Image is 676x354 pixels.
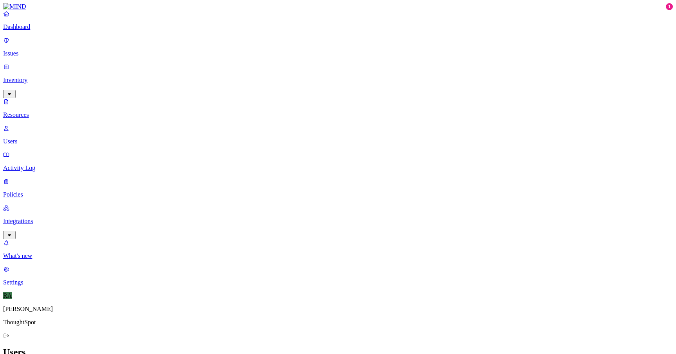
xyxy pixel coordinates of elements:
p: Settings [3,279,673,286]
p: Users [3,138,673,145]
p: Inventory [3,77,673,84]
p: Activity Log [3,164,673,172]
p: What's new [3,252,673,259]
p: Resources [3,111,673,118]
span: RA [3,292,12,299]
div: 1 [666,3,673,10]
p: Issues [3,50,673,57]
p: [PERSON_NAME] [3,306,673,313]
p: ThoughtSpot [3,319,673,326]
p: Policies [3,191,673,198]
img: MIND [3,3,26,10]
p: Integrations [3,218,673,225]
p: Dashboard [3,23,673,30]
